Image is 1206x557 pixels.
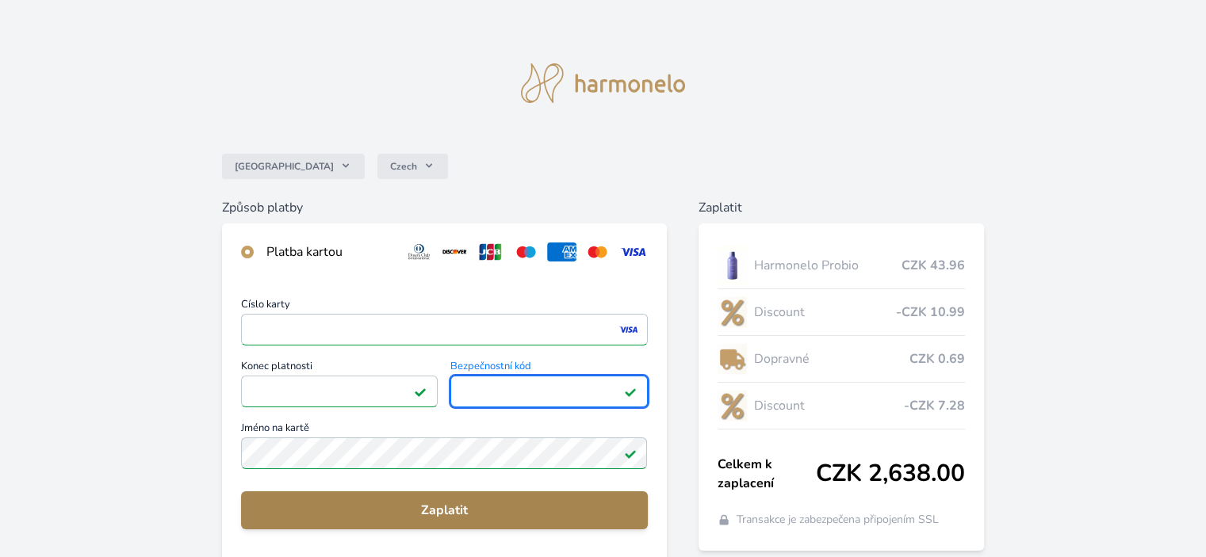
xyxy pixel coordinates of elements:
[624,447,637,460] img: Platné pole
[521,63,686,103] img: logo.svg
[909,349,965,368] span: CZK 0.69
[222,198,666,217] h6: Způsob platby
[718,246,748,285] img: CLEAN_PROBIO_se_stinem_x-lo.jpg
[718,339,748,379] img: delivery-lo.png
[718,292,748,332] img: discount-lo.png
[476,242,505,261] img: jcb.svg
[404,242,434,261] img: diners.svg
[753,349,909,368] span: Dopravné
[718,386,748,425] img: discount-lo.png
[414,385,427,398] img: Platné pole
[718,455,816,493] span: Celkem k zaplacení
[737,512,939,528] span: Transakce je zabezpečena připojením SSL
[266,242,392,261] div: Platba kartou
[816,460,965,488] span: CZK 2,638.00
[390,160,417,173] span: Czech
[241,361,438,376] span: Konec platnosti
[902,256,965,275] span: CZK 43.96
[235,160,334,173] span: [GEOGRAPHIC_DATA]
[583,242,612,261] img: mc.svg
[241,491,647,529] button: Zaplatit
[618,242,648,261] img: visa.svg
[547,242,576,261] img: amex.svg
[377,154,448,179] button: Czech
[241,299,647,314] span: Číslo karty
[458,380,640,402] iframe: Iframe pro bezpečnostní kód
[753,396,903,415] span: Discount
[450,361,647,376] span: Bezpečnostní kód
[241,423,647,437] span: Jméno na kartě
[254,501,634,520] span: Zaplatit
[511,242,541,261] img: maestro.svg
[248,319,640,341] iframe: Iframe pro číslo karty
[241,437,647,469] input: Jméno na kartěPlatné pole
[618,322,639,337] img: visa
[753,303,895,322] span: Discount
[248,380,431,402] iframe: Iframe pro datum vypršení platnosti
[624,385,637,398] img: Platné pole
[699,198,984,217] h6: Zaplatit
[440,242,469,261] img: discover.svg
[896,303,965,322] span: -CZK 10.99
[904,396,965,415] span: -CZK 7.28
[753,256,901,275] span: Harmonelo Probio
[222,154,365,179] button: [GEOGRAPHIC_DATA]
